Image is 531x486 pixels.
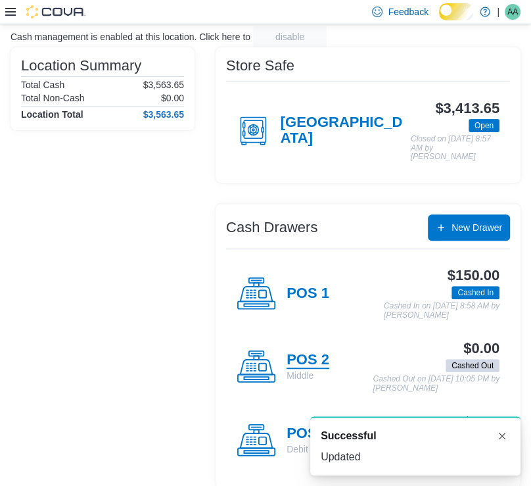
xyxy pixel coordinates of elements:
p: Middle [287,369,329,382]
h4: POS 1 [287,285,329,303]
button: disable [253,26,327,47]
p: $0.00 [161,93,184,103]
button: Dismiss toast [494,428,510,444]
h6: Total Non-Cash [21,93,85,103]
input: Dark Mode [439,3,473,20]
h4: POS 2 [287,352,329,369]
span: Cashed Out [446,359,499,372]
p: Cashed Out on [DATE] 10:05 PM by [PERSON_NAME] [373,375,499,393]
p: Cashed In on [DATE] 8:58 AM by [PERSON_NAME] [384,302,499,320]
h3: $0.00 [463,341,499,356]
h3: Store Safe [226,58,294,74]
h3: $3,413.65 [435,101,499,116]
span: Open [474,120,494,132]
p: | [497,4,499,20]
p: $3,563.65 [143,80,184,90]
span: AA [507,4,518,20]
h4: [GEOGRAPHIC_DATA] [281,114,411,147]
h4: Location Total [21,109,83,120]
h3: Location Summary [21,58,141,74]
span: Feedback [388,5,428,18]
button: New Drawer [428,214,510,241]
span: Cashed Out [451,360,494,372]
p: Cash management is enabled at this location. Click here to [11,32,250,42]
div: Notification [321,428,510,444]
span: New Drawer [451,221,502,234]
span: Dark Mode [439,20,440,21]
span: Cashed In [457,287,494,299]
span: Open [469,119,499,132]
img: Cova [26,5,85,18]
div: Asia Allen [505,4,520,20]
span: Cashed In [451,286,499,299]
h4: $3,563.65 [143,109,184,120]
div: Updated [321,449,510,465]
h3: $150.00 [448,268,499,283]
h3: Cash Drawers [226,220,317,235]
h6: Total Cash [21,80,64,90]
span: disable [275,30,304,43]
span: Successful [321,428,376,444]
p: Closed on [DATE] 8:57 AM by [PERSON_NAME] [411,135,499,162]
